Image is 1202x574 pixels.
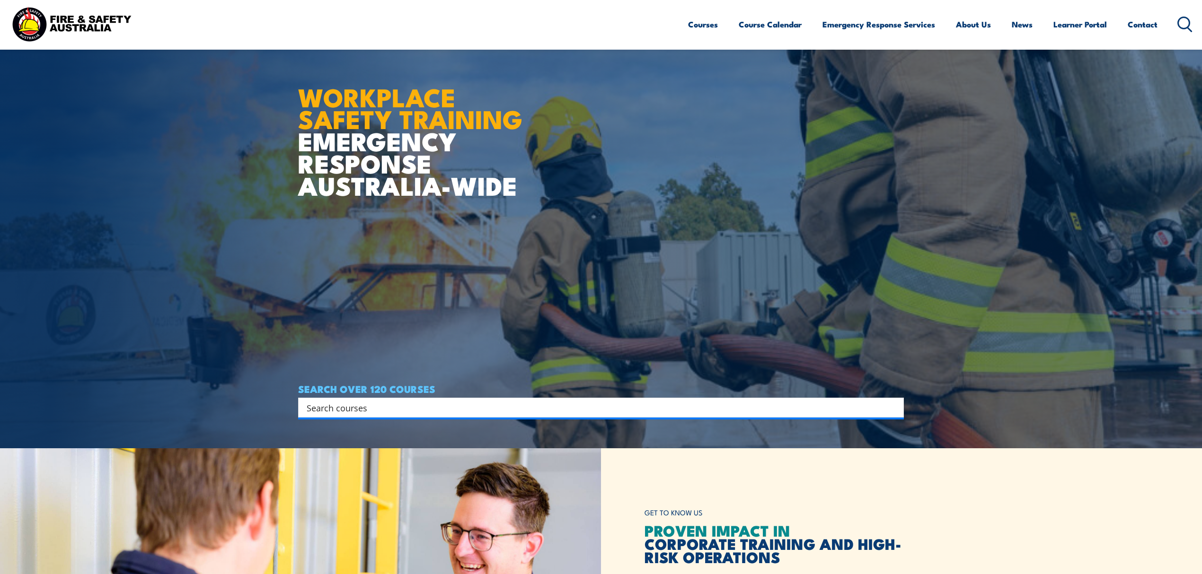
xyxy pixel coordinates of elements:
[1053,12,1107,37] a: Learner Portal
[822,12,935,37] a: Emergency Response Services
[887,401,901,414] button: Search magnifier button
[1012,12,1033,37] a: News
[298,383,904,394] h4: SEARCH OVER 120 COURSES
[1128,12,1158,37] a: Contact
[309,401,885,414] form: Search form
[298,77,522,138] strong: WORKPLACE SAFETY TRAINING
[956,12,991,37] a: About Us
[307,400,883,415] input: Search input
[645,523,904,563] h2: CORPORATE TRAINING AND HIGH-RISK OPERATIONS
[688,12,718,37] a: Courses
[739,12,802,37] a: Course Calendar
[645,518,790,542] span: PROVEN IMPACT IN
[645,504,904,522] h6: GET TO KNOW US
[298,62,530,196] h1: EMERGENCY RESPONSE AUSTRALIA-WIDE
